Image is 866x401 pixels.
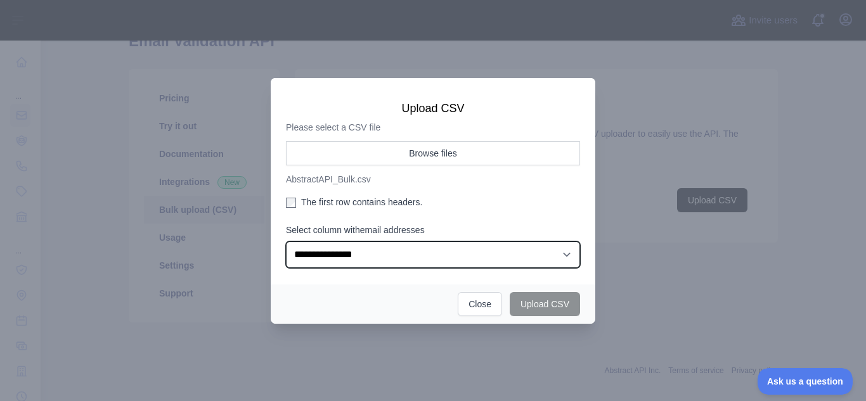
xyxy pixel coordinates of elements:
iframe: Toggle Customer Support [758,368,853,395]
button: Browse files [286,141,580,165]
label: Select column with email addresses [286,224,580,236]
p: AbstractAPI_Bulk.csv [286,173,580,186]
button: Close [458,292,502,316]
input: The first row contains headers. [286,198,296,208]
p: Please select a CSV file [286,121,580,134]
button: Upload CSV [510,292,580,316]
h3: Upload CSV [286,101,580,116]
label: The first row contains headers. [286,196,580,208]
